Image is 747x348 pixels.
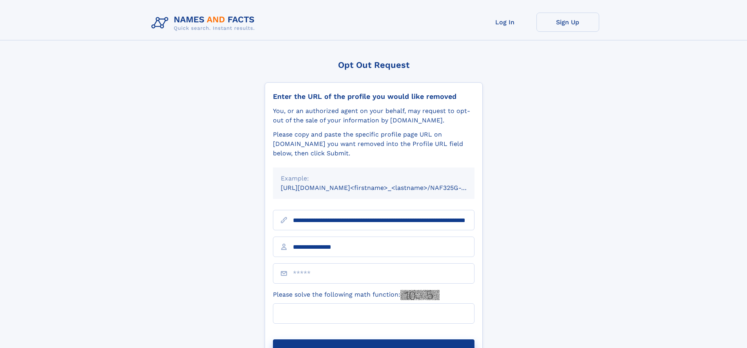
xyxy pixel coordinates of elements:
[474,13,536,32] a: Log In
[273,106,474,125] div: You, or an authorized agent on your behalf, may request to opt-out of the sale of your informatio...
[273,92,474,101] div: Enter the URL of the profile you would like removed
[281,174,467,183] div: Example:
[281,184,489,191] small: [URL][DOMAIN_NAME]<firstname>_<lastname>/NAF325G-xxxxxxxx
[273,130,474,158] div: Please copy and paste the specific profile page URL on [DOMAIN_NAME] you want removed into the Pr...
[536,13,599,32] a: Sign Up
[265,60,483,70] div: Opt Out Request
[273,290,440,300] label: Please solve the following math function:
[148,13,261,34] img: Logo Names and Facts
